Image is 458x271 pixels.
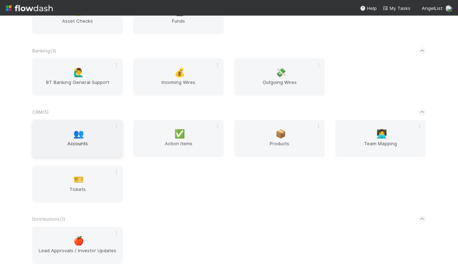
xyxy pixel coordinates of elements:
[234,58,325,96] a: 💸Outgoing Wires
[35,17,120,32] span: Asset Checks
[338,140,423,154] span: Team Mapping
[335,120,426,157] a: 👩‍💻Team Mapping
[237,79,322,93] span: Outgoing Wires
[133,58,224,96] a: 💰Incoming Wires
[382,5,410,11] span: My Tasks
[32,58,123,96] a: 🙋‍♂️BT Banking General Support
[360,5,377,12] div: Help
[275,129,286,139] span: 📦
[174,129,185,139] span: ✅
[6,2,53,14] img: logo-inverted-e16ddd16eac7371096b0.svg
[32,120,123,157] a: 👥Accounts
[237,140,322,154] span: Products
[32,227,123,264] a: 🍎Lead Approvals / Investor Updates
[382,5,410,12] a: My Tasks
[133,120,224,157] a: ✅Action Items
[73,129,84,139] span: 👥
[445,5,452,12] img: avatar_784ea27d-2d59-4749-b480-57d513651deb.png
[275,68,286,77] span: 💸
[136,140,221,154] span: Action Items
[376,129,387,139] span: 👩‍💻
[35,247,120,261] span: Lead Approvals / Investor Updates
[32,165,123,203] a: 🎫Tickets
[32,48,56,53] span: Banking ( 3 )
[32,216,65,222] span: Distributions ( 1 )
[73,68,84,77] span: 🙋‍♂️
[35,140,120,154] span: Accounts
[35,186,120,200] span: Tickets
[174,68,185,77] span: 💰
[422,5,442,11] span: AngelList
[73,175,84,184] span: 🎫
[73,236,84,245] span: 🍎
[32,109,49,115] span: CRM ( 5 )
[136,17,221,32] span: Funds
[35,79,120,93] span: BT Banking General Support
[136,79,221,93] span: Incoming Wires
[234,120,325,157] a: 📦Products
